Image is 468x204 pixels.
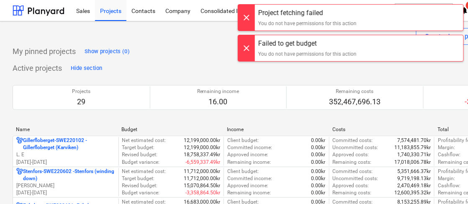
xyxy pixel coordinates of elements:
[311,168,326,175] p: 0.00kr
[438,151,460,158] p: Cashflow :
[333,189,372,196] p: Remaining costs :
[16,182,115,189] p: [PERSON_NAME]
[197,88,239,95] p: Remaining income
[23,137,115,151] p: Gillerfloberget-SWE220102 - Gillerfloberget (Karviken)
[184,168,220,175] p: 11,712,000.00kr
[122,189,160,196] p: Budget variance :
[311,175,326,182] p: 0.00kr
[397,151,431,158] p: 1,740,330.71kr
[258,8,357,18] div: Project fetching failed
[13,46,76,57] p: My pinned projects
[184,182,220,189] p: 15,070,864.50kr
[72,88,90,95] p: Projects
[332,127,431,132] div: Costs
[311,144,326,151] p: 0.00kr
[72,97,90,107] p: 29
[311,182,326,189] p: 0.00kr
[227,144,272,151] p: Committed income :
[122,144,155,151] p: Target budget :
[333,168,373,175] p: Committed costs :
[394,144,431,151] p: 11,183,855.79kr
[258,50,357,58] div: You do not have permissions for this action
[122,175,155,182] p: Target budget :
[227,137,259,144] p: Client budget :
[311,189,326,196] p: 0.00kr
[185,189,220,196] p: -3,358,864.50kr
[23,168,115,182] p: Stenfors-SWE220602 - Stenfors (winding down)
[333,159,372,166] p: Remaining costs :
[227,189,271,196] p: Remaining income :
[227,175,272,182] p: Committed income :
[197,97,239,107] p: 16.00
[311,151,326,158] p: 0.00kr
[227,168,259,175] p: Client budget :
[13,63,62,73] p: Active projects
[16,189,115,196] p: [DATE] - [DATE]
[184,175,220,182] p: 11,712,000.00kr
[16,168,115,197] div: Stenfors-SWE220602 -Stenfors (winding down)[PERSON_NAME][DATE]-[DATE]
[329,88,381,95] p: Remaining costs
[258,20,357,27] div: You do not have permissions for this action
[122,137,166,144] p: Net estimated cost :
[82,45,132,58] button: Show projects (0)
[438,144,455,151] p: Margin :
[16,151,115,158] p: L. E
[227,159,271,166] p: Remaining income :
[16,168,23,182] div: Project has multi currencies enabled
[426,164,468,204] iframe: Chat Widget
[69,62,104,75] button: Hide section
[397,175,431,182] p: 9,719,198.13kr
[397,182,431,189] p: 2,470,469.18kr
[394,189,431,196] p: 12,600,395.32kr
[185,159,220,166] p: -6,559,337.49kr
[122,159,160,166] p: Budget variance :
[311,137,326,144] p: 0.00kr
[333,175,378,182] p: Uncommitted costs :
[122,182,158,189] p: Revised budget :
[258,39,357,49] div: Failed to get budget
[311,159,326,166] p: 0.00kr
[16,137,115,166] div: Gillerfloberget-SWE220102 -Gillerfloberget (Karviken)L. E[DATE]-[DATE]
[85,47,130,57] div: Show projects (0)
[333,182,369,189] p: Approved costs :
[329,97,381,107] p: 352,467,696.13
[184,144,220,151] p: 12,199,000.00kr
[227,151,268,158] p: Approved income :
[227,127,326,132] div: Income
[333,144,378,151] p: Uncommitted costs :
[227,182,268,189] p: Approved income :
[394,159,431,166] p: 17,018,006.78kr
[397,137,431,144] p: 7,574,481.70kr
[397,168,431,175] p: 5,351,666.37kr
[16,127,115,132] div: Name
[122,151,158,158] p: Revised budget :
[71,64,102,73] div: Hide section
[333,151,369,158] p: Approved costs :
[184,137,220,144] p: 12,199,000.00kr
[122,168,166,175] p: Net estimated cost :
[16,137,23,151] div: Project has multi currencies enabled
[16,159,115,166] p: [DATE] - [DATE]
[333,137,373,144] p: Committed costs :
[184,151,220,158] p: 18,758,337.49kr
[121,127,220,132] div: Budget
